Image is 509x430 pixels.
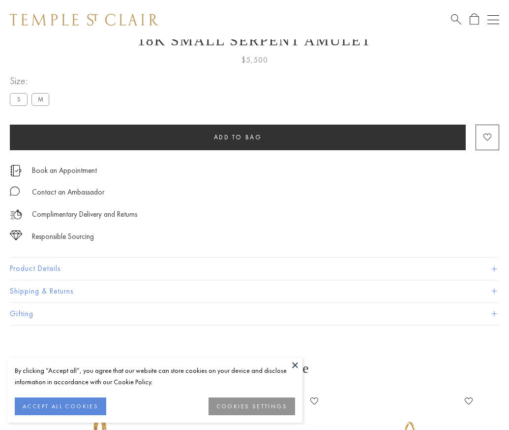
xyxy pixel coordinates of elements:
[32,165,97,176] a: Book an Appointment
[31,93,49,105] label: M
[451,13,461,26] a: Search
[32,208,137,221] p: Complimentary Delivery and Returns
[15,397,106,415] button: ACCEPT ALL COOKIES
[32,186,104,198] div: Contact an Ambassador
[10,186,20,196] img: MessageIcon-01_2.svg
[10,73,53,89] span: Size:
[487,14,499,26] button: Open navigation
[10,32,499,49] h1: 18K Small Serpent Amulet
[209,397,295,415] button: COOKIES SETTINGS
[10,303,499,325] button: Gifting
[10,208,22,221] img: icon_delivery.svg
[10,93,28,105] label: S
[470,13,479,26] a: Open Shopping Bag
[10,258,499,280] button: Product Details
[214,133,262,141] span: Add to bag
[10,231,22,240] img: icon_sourcing.svg
[32,231,94,243] div: Responsible Sourcing
[10,165,22,176] img: icon_appointment.svg
[10,125,466,150] button: Add to bag
[10,14,158,26] img: Temple St. Clair
[10,280,499,302] button: Shipping & Returns
[15,365,295,388] div: By clicking “Accept all”, you agree that our website can store cookies on your device and disclos...
[241,54,268,66] span: $5,500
